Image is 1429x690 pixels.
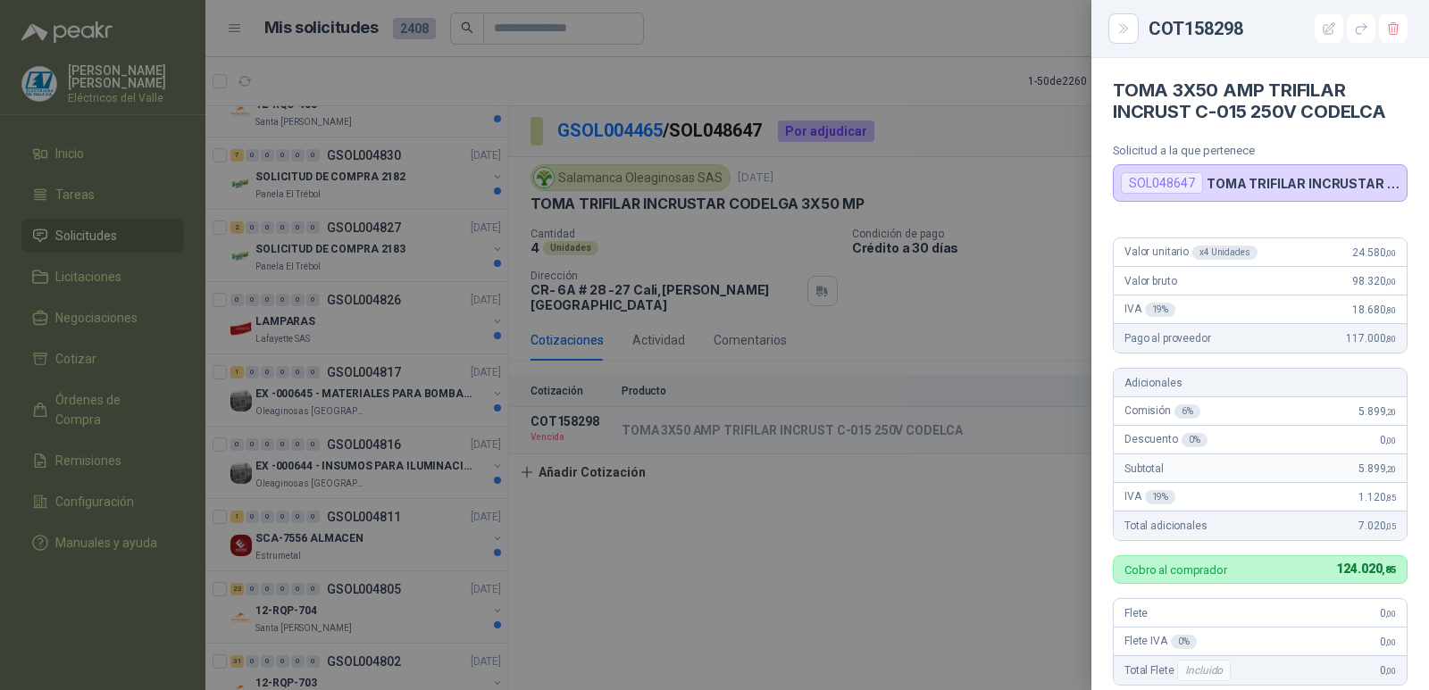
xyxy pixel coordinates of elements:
[1113,79,1408,122] h4: TOMA 3X50 AMP TRIFILAR INCRUST C-015 250V CODELCA
[1145,490,1176,504] div: 19 %
[1113,18,1134,39] button: Close
[1358,491,1396,503] span: 1.120
[1380,664,1396,677] span: 0
[1385,609,1396,619] span: ,00
[1346,332,1396,345] span: 117.000
[1124,332,1211,345] span: Pago al proveedor
[1385,436,1396,445] span: ,00
[1385,637,1396,647] span: ,00
[1385,334,1396,344] span: ,80
[1145,303,1176,317] div: 19 %
[1385,666,1396,676] span: ,00
[1149,14,1408,43] div: COT158298
[1124,490,1175,504] span: IVA
[1192,245,1258,260] div: x 4 Unidades
[1114,511,1407,540] div: Total adicionales
[1177,660,1231,681] div: Incluido
[1124,635,1197,649] span: Flete IVA
[1385,493,1396,503] span: ,85
[1385,305,1396,315] span: ,80
[1113,144,1408,157] p: Solicitud a la que pertenece
[1174,404,1200,419] div: 6 %
[1124,275,1176,287] span: Valor bruto
[1380,434,1396,446] span: 0
[1352,275,1396,287] span: 98.320
[1336,561,1396,576] span: 124.020
[1171,635,1197,649] div: 0 %
[1121,172,1203,194] div: SOL048647
[1124,660,1234,681] span: Total Flete
[1124,404,1200,419] span: Comisión
[1380,607,1396,619] span: 0
[1358,462,1396,475] span: 5.899
[1385,277,1396,287] span: ,00
[1380,636,1396,648] span: 0
[1124,607,1148,619] span: Flete
[1124,564,1227,576] p: Cobro al comprador
[1352,246,1396,259] span: 24.580
[1124,433,1208,447] span: Descuento
[1385,464,1396,474] span: ,20
[1382,564,1396,576] span: ,85
[1124,303,1175,317] span: IVA
[1114,369,1407,397] div: Adicionales
[1124,462,1164,475] span: Subtotal
[1385,407,1396,417] span: ,20
[1358,405,1396,418] span: 5.899
[1124,245,1258,260] span: Valor unitario
[1385,521,1396,531] span: ,05
[1182,433,1208,447] div: 0 %
[1385,248,1396,258] span: ,00
[1352,303,1396,316] span: 18.680
[1207,176,1400,191] p: TOMA TRIFILAR INCRUSTAR CODELGA 3X50 MP
[1358,520,1396,532] span: 7.020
